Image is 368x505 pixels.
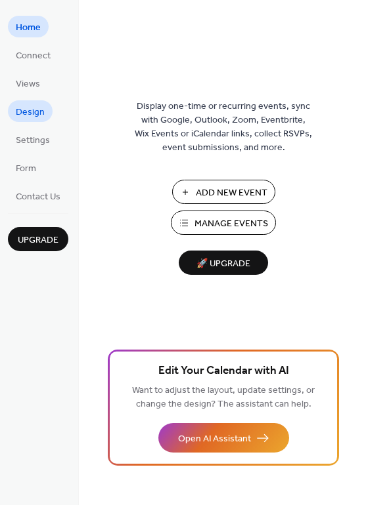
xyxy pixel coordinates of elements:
a: Form [8,157,44,178]
span: Edit Your Calendar with AI [158,362,289,380]
span: Add New Event [196,186,267,200]
span: Open AI Assistant [178,432,251,446]
span: Settings [16,134,50,148]
button: Manage Events [171,211,276,235]
a: Settings [8,129,58,150]
a: Design [8,100,53,122]
button: Upgrade [8,227,68,251]
a: Contact Us [8,185,68,207]
span: Design [16,106,45,119]
a: Home [8,16,49,37]
span: Want to adjust the layout, update settings, or change the design? The assistant can help. [132,382,315,413]
span: Upgrade [18,233,58,247]
span: 🚀 Upgrade [187,255,260,273]
span: Display one-time or recurring events, sync with Google, Outlook, Zoom, Eventbrite, Wix Events or ... [135,100,312,155]
button: Open AI Assistant [158,423,289,453]
button: Add New Event [172,180,275,204]
span: Home [16,21,41,35]
span: Connect [16,49,51,63]
a: Connect [8,44,58,66]
span: Views [16,77,40,91]
a: Views [8,72,48,94]
button: 🚀 Upgrade [179,251,268,275]
span: Contact Us [16,190,60,204]
span: Form [16,162,36,176]
span: Manage Events [195,217,268,231]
